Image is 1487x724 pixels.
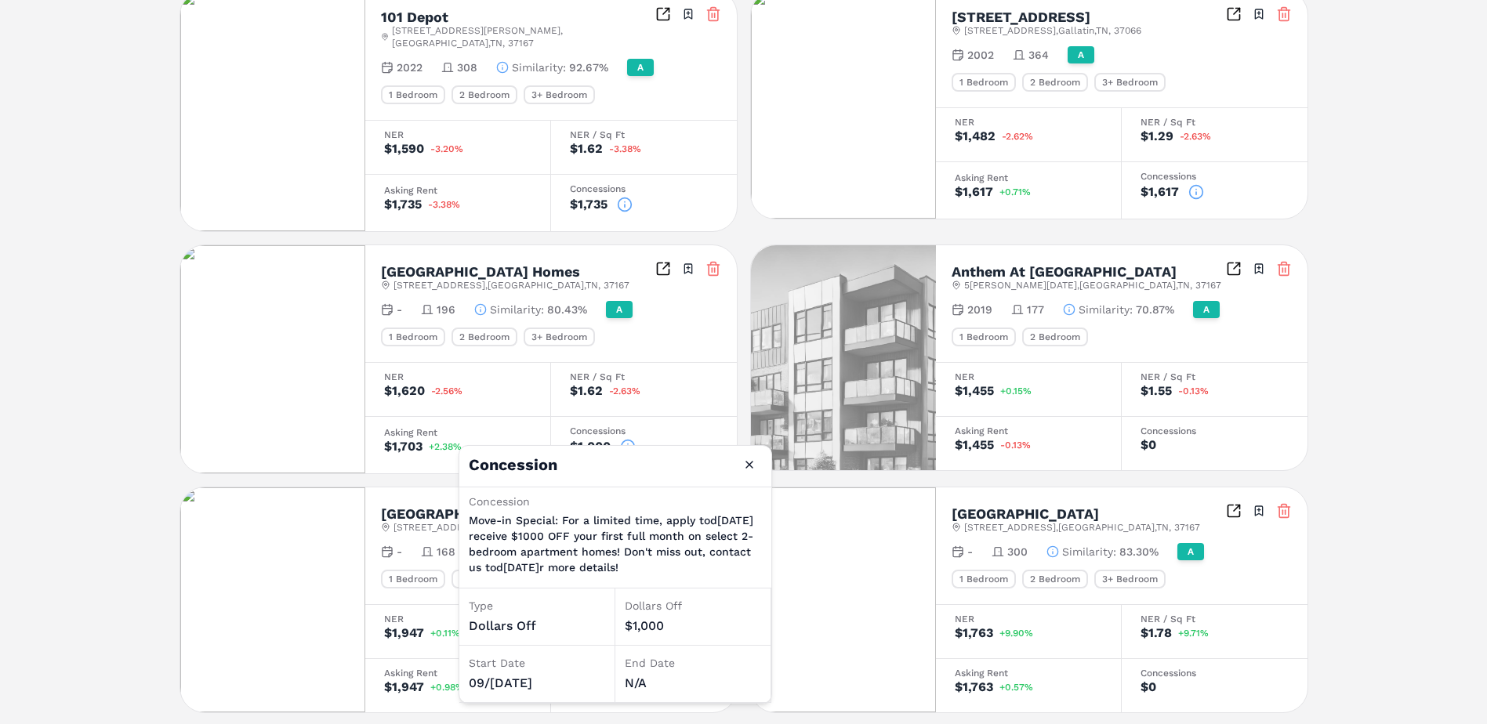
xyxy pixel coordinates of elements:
[469,655,605,671] div: Start Date
[1063,302,1174,317] button: Similarity:70.87%
[625,598,761,614] div: Dollars Off
[496,60,608,75] button: Similarity:92.67%
[1027,302,1044,317] span: 177
[955,372,1102,382] div: NER
[384,143,424,155] div: $1,590
[1141,130,1173,143] div: $1.29
[429,442,462,451] span: +2.38%
[955,439,994,451] div: $1,455
[570,385,603,397] div: $1.62
[1226,6,1242,22] a: Inspect Comparables
[431,386,462,396] span: -2.56%
[1141,385,1172,397] div: $1.55
[1046,544,1159,559] button: Similarity:83.30%
[469,598,605,614] div: Type
[625,655,761,671] div: End Date
[952,73,1016,92] div: 1 Bedroom
[1141,681,1156,693] div: $0
[430,628,460,638] span: +0.11%
[955,426,1102,436] div: Asking Rent
[474,302,587,317] button: Similarity:80.43%
[397,60,423,75] span: 2022
[1002,132,1033,141] span: -2.62%
[512,60,566,75] span: Similarity :
[1136,302,1174,317] span: 70.87%
[1141,627,1172,639] div: $1.78
[394,279,629,291] span: [STREET_ADDRESS] , [GEOGRAPHIC_DATA] , TN , 37167
[1000,440,1031,450] span: -0.13%
[1193,301,1220,318] div: A
[1094,570,1166,588] div: 3+ Bedroom
[955,186,993,198] div: $1,617
[524,85,595,104] div: 3+ Bedroom
[457,60,477,75] span: 308
[384,681,424,693] div: $1,947
[459,446,771,487] h4: Concession
[381,507,528,521] h2: [GEOGRAPHIC_DATA]
[570,372,718,382] div: NER / Sq Ft
[437,302,455,317] span: 196
[384,668,531,678] div: Asking Rent
[625,674,761,693] div: N/A
[655,261,671,277] a: Inspect Comparables
[384,186,531,195] div: Asking Rent
[1226,503,1242,519] a: Inspect Comparables
[606,301,633,318] div: A
[570,184,718,194] div: Concessions
[1094,73,1166,92] div: 3+ Bedroom
[452,328,517,346] div: 2 Bedroom
[1062,544,1116,559] span: Similarity :
[609,144,641,154] span: -3.38%
[967,47,994,63] span: 2002
[428,200,460,209] span: -3.38%
[967,302,992,317] span: 2019
[964,521,1200,534] span: [STREET_ADDRESS] , [GEOGRAPHIC_DATA] , TN , 37167
[964,24,1141,37] span: [STREET_ADDRESS] , Gallatin , TN , 37066
[955,668,1102,678] div: Asking Rent
[1141,186,1179,198] div: $1,617
[469,674,605,693] div: 09/[DATE]
[547,302,587,317] span: 80.43%
[384,198,422,211] div: $1,735
[1022,570,1088,588] div: 2 Bedroom
[964,279,1221,291] span: 5[PERSON_NAME][DATE] , [GEOGRAPHIC_DATA] , TN , 37167
[469,512,762,575] p: Move-in Special: For a limited time, apply tod[DATE] receive $1000 OFF your first full month on s...
[952,507,1099,521] h2: [GEOGRAPHIC_DATA]
[1079,302,1133,317] span: Similarity :
[955,681,993,693] div: $1,763
[430,682,464,692] span: +0.98%
[384,428,531,437] div: Asking Rent
[955,118,1102,127] div: NER
[490,302,544,317] span: Similarity :
[570,426,718,436] div: Concessions
[570,130,718,139] div: NER / Sq Ft
[524,328,595,346] div: 3+ Bedroom
[999,682,1033,692] span: +0.57%
[452,85,517,104] div: 2 Bedroom
[1141,372,1289,382] div: NER / Sq Ft
[1180,132,1211,141] span: -2.63%
[627,59,654,76] div: A
[999,187,1031,197] span: +0.71%
[952,265,1177,279] h2: Anthem At [GEOGRAPHIC_DATA]
[1178,628,1209,638] span: +9.71%
[384,385,425,397] div: $1,620
[955,173,1102,183] div: Asking Rent
[570,440,611,453] div: $1,000
[469,494,762,509] div: Concession
[384,627,424,639] div: $1,947
[569,60,608,75] span: 92.67%
[1022,328,1088,346] div: 2 Bedroom
[955,614,1102,624] div: NER
[1022,73,1088,92] div: 2 Bedroom
[381,85,445,104] div: 1 Bedroom
[452,570,517,588] div: 2 Bedroom
[1007,544,1028,559] span: 300
[1141,668,1289,678] div: Concessions
[570,143,603,155] div: $1.62
[430,144,463,154] span: -3.20%
[955,385,994,397] div: $1,455
[1141,172,1289,181] div: Concessions
[952,10,1090,24] h2: [STREET_ADDRESS]
[392,24,655,49] span: [STREET_ADDRESS][PERSON_NAME] , [GEOGRAPHIC_DATA] , TN , 37167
